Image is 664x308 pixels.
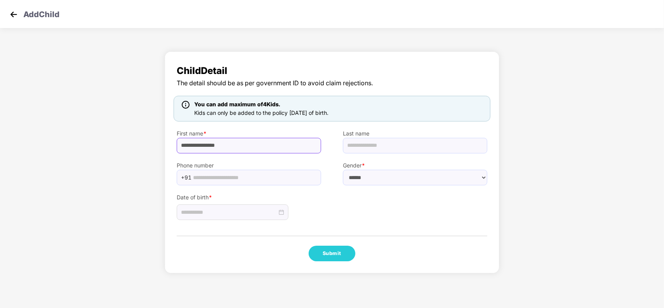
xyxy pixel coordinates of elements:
span: Child Detail [177,63,487,78]
label: Last name [343,129,487,138]
span: You can add maximum of 4 Kids. [194,101,280,107]
label: Gender [343,161,487,170]
label: Phone number [177,161,321,170]
img: icon [182,101,190,109]
span: Kids can only be added to the policy [DATE] of birth. [194,109,328,116]
span: +91 [181,172,191,183]
img: svg+xml;base64,PHN2ZyB4bWxucz0iaHR0cDovL3d3dy53My5vcmcvMjAwMC9zdmciIHdpZHRoPSIzMCIgaGVpZ2h0PSIzMC... [8,9,19,20]
label: First name [177,129,321,138]
span: The detail should be as per government ID to avoid claim rejections. [177,78,487,88]
label: Date of birth [177,193,321,202]
p: Add Child [23,9,60,18]
button: Submit [309,246,355,261]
